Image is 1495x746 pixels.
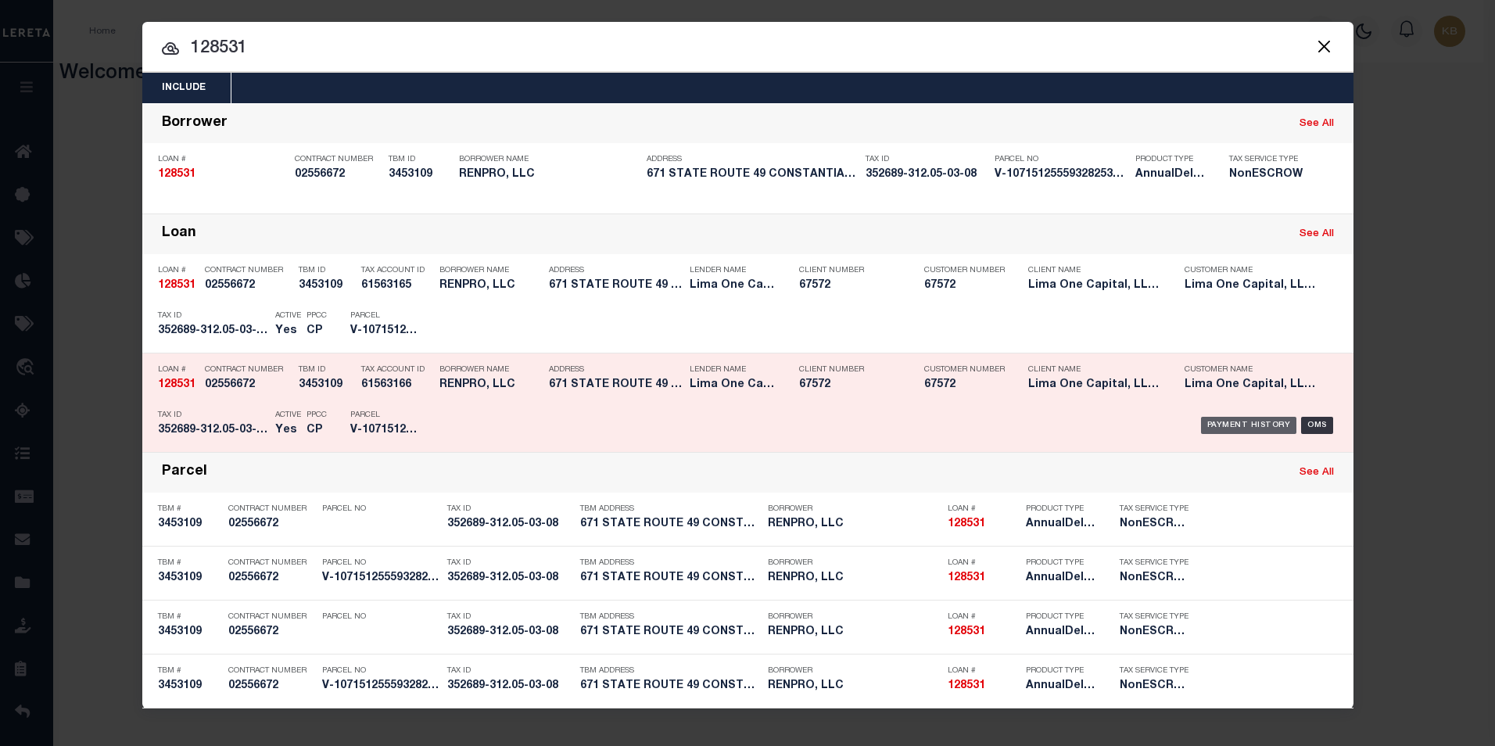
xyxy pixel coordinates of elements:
p: Tax Account ID [361,266,432,275]
strong: 128531 [948,626,985,637]
strong: 128531 [948,680,985,691]
h5: 671 STATE ROUTE 49 CONSTANTIA N... [580,626,760,639]
h5: 61563165 [361,279,432,292]
p: Borrower [768,504,940,514]
div: OMS [1301,417,1333,434]
h5: 3453109 [158,626,220,639]
p: Contract Number [205,365,291,375]
p: Client Name [1028,365,1161,375]
h5: 671 STATE ROUTE 49 CONSTANTIA N... [549,378,682,392]
h5: 61563166 [361,378,432,392]
p: Loan # [948,666,1018,676]
p: Tax Service Type [1229,155,1307,164]
p: Contract Number [228,504,314,514]
h5: 3453109 [158,518,220,531]
p: TBM ID [389,155,451,164]
p: TBM Address [580,666,760,676]
h5: Lima One Capital, LLC - Bridge ... [690,279,776,292]
p: Product Type [1026,666,1096,676]
p: TBM Address [580,504,760,514]
h5: 671 STATE ROUTE 49 CONSTANTIA N... [580,572,760,585]
p: Customer Name [1185,365,1318,375]
p: Active [275,411,301,420]
p: Tax ID [447,666,572,676]
h5: AnnualDelinquency [1026,626,1096,639]
h5: Lima One Capital, LLC - Bridge Portfolio [1028,378,1161,392]
h5: 3453109 [389,168,451,181]
strong: 128531 [158,280,195,291]
h5: Yes [275,325,299,338]
p: PPCC [307,311,327,321]
div: Parcel [162,464,207,482]
h5: 352689-312.05-03-08 [158,424,267,437]
h5: Lima One Capital, LLC - Bridge Portfolio [1185,279,1318,292]
a: See All [1300,229,1334,239]
h5: 128531 [948,626,1018,639]
p: TBM ID [299,365,353,375]
p: Product Type [1026,558,1096,568]
p: Address [549,365,682,375]
h5: Lima One Capital, LLC - Bridge Portfolio [1028,279,1161,292]
p: Contract Number [228,558,314,568]
p: Tax ID [158,411,267,420]
p: Customer Number [924,365,1005,375]
h5: 02556672 [228,518,314,531]
p: Tax Account ID [361,365,432,375]
h5: 3453109 [158,680,220,693]
h5: 02556672 [205,378,291,392]
p: Loan # [948,558,1018,568]
p: Parcel No [322,666,439,676]
h5: NonESCROW [1120,572,1190,585]
h5: 352689-312.05-03-08 [447,680,572,693]
h5: 128531 [948,518,1018,531]
p: Client Name [1028,266,1161,275]
p: TBM # [158,666,220,676]
div: Borrower [162,115,228,133]
h5: 67572 [799,378,901,392]
p: Tax ID [447,504,572,514]
h5: 02556672 [228,572,314,585]
p: Client Number [799,365,901,375]
h5: 02556672 [228,680,314,693]
h5: 67572 [924,378,1002,392]
strong: 128531 [158,379,195,390]
h5: AnnualDelinquency [1135,168,1206,181]
h5: 3453109 [158,572,220,585]
p: Address [549,266,682,275]
p: TBM Address [580,558,760,568]
h5: NonESCROW [1229,168,1307,181]
h5: NonESCROW [1120,626,1190,639]
h5: 02556672 [205,279,291,292]
h5: V-1071512555932825310108 [350,325,421,338]
p: Borrower Name [439,266,541,275]
h5: 671 STATE ROUTE 49 CONSTANTIA N... [647,168,858,181]
p: TBM ID [299,266,353,275]
p: Customer Number [924,266,1005,275]
p: Borrower [768,612,940,622]
p: Tax Service Type [1120,612,1190,622]
h5: 352689-312.05-03-08 [447,572,572,585]
p: Contract Number [205,266,291,275]
h5: RENPRO, LLC [459,168,639,181]
input: Start typing... [142,35,1353,63]
p: Client Number [799,266,901,275]
p: Parcel No [322,558,439,568]
h5: NonESCROW [1120,518,1190,531]
h5: 671 STATE ROUTE 49 CONSTANTIA N... [580,518,760,531]
p: Parcel [350,311,421,321]
h5: 02556672 [295,168,381,181]
p: Product Type [1135,155,1206,164]
p: Tax Service Type [1120,504,1190,514]
h5: RENPRO, LLC [768,518,940,531]
h5: 128531 [158,168,287,181]
p: Contract Number [228,666,314,676]
p: TBM Address [580,612,760,622]
p: Product Type [1026,612,1096,622]
h5: 671 STATE ROUTE 49 CONSTANTIA N... [580,680,760,693]
p: Active [275,311,301,321]
h5: 671 STATE ROUTE 49 CONSTANTIA N... [549,279,682,292]
p: Loan # [158,266,197,275]
h5: V-1071512555932825310108 [350,424,421,437]
h5: CP [307,325,327,338]
p: Contract Number [295,155,381,164]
